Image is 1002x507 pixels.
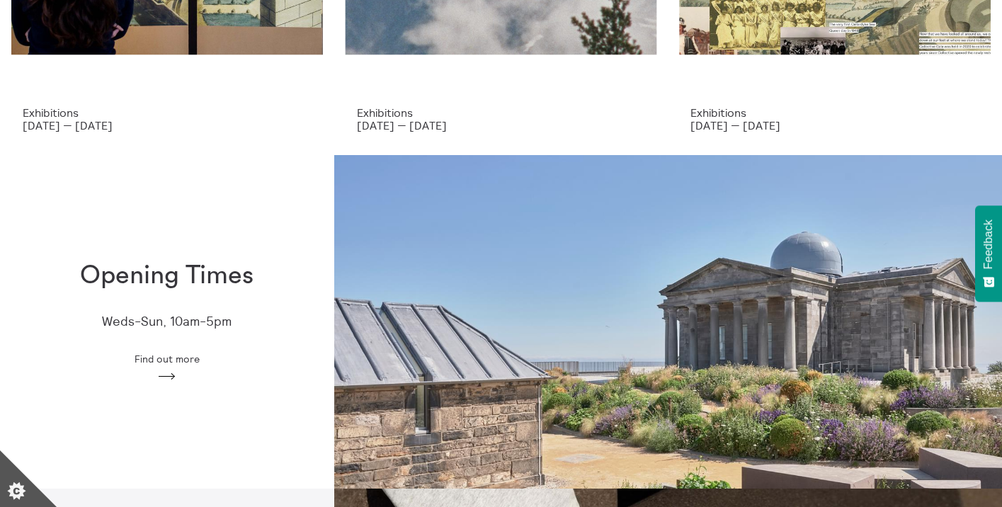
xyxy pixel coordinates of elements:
h1: Opening Times [80,261,254,290]
img: Collective Gallery 2019 Photo Tom Nolan 236 2 [334,155,1002,489]
p: Exhibitions [357,106,646,119]
p: [DATE] — [DATE] [23,119,312,132]
p: Exhibitions [23,106,312,119]
span: Feedback [982,220,995,269]
p: Exhibitions [690,106,979,119]
p: Weds-Sun, 10am-5pm [102,314,232,329]
button: Feedback - Show survey [975,205,1002,302]
p: [DATE] — [DATE] [357,119,646,132]
p: [DATE] — [DATE] [690,119,979,132]
span: Find out more [135,353,200,365]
